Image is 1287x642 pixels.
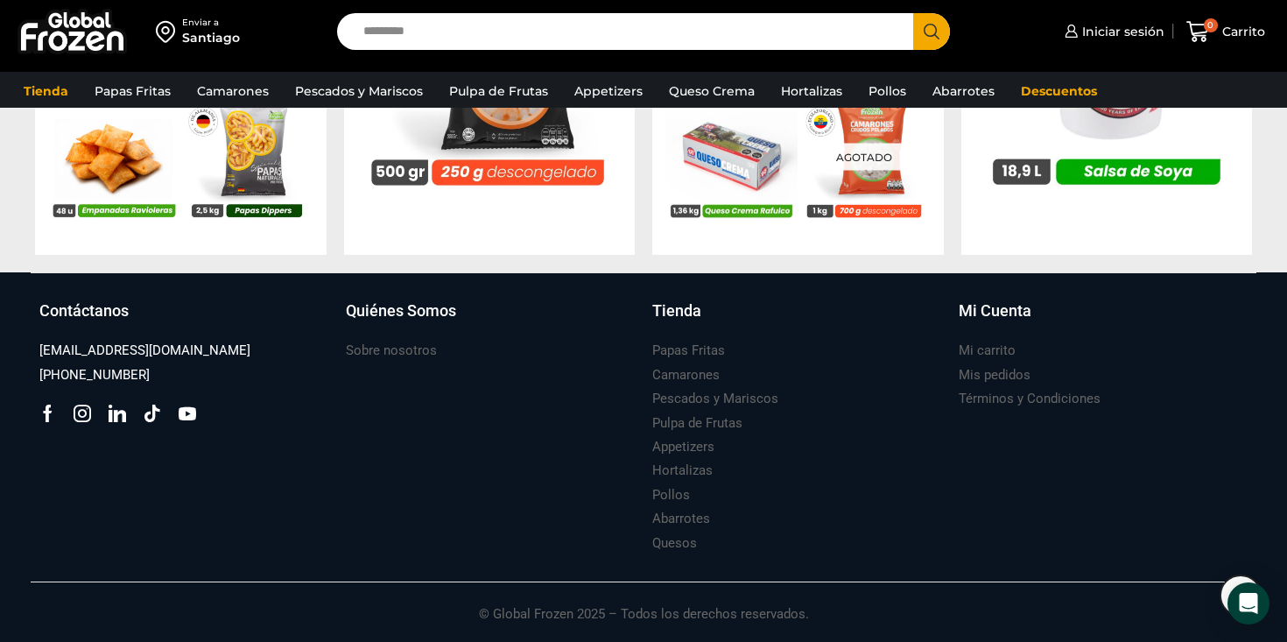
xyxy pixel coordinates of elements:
[156,17,182,46] img: address-field-icon.svg
[1078,23,1164,40] span: Iniciar sesión
[346,342,437,360] h3: Sobre nosotros
[39,363,150,387] a: [PHONE_NUMBER]
[652,438,714,456] h3: Appetizers
[652,339,725,363] a: Papas Fritas
[959,339,1016,363] a: Mi carrito
[959,363,1030,387] a: Mis pedidos
[652,486,690,504] h3: Pollos
[182,17,240,29] div: Enviar a
[1012,74,1106,108] a: Descuentos
[1060,14,1164,49] a: Iniciar sesión
[652,300,701,322] h3: Tienda
[959,342,1016,360] h3: Mi carrito
[652,532,697,555] a: Quesos
[1227,582,1269,624] div: Open Intercom Messenger
[346,300,456,322] h3: Quiénes Somos
[15,74,77,108] a: Tienda
[440,74,557,108] a: Pulpa de Frutas
[652,387,778,411] a: Pescados y Mariscos
[286,74,432,108] a: Pescados y Mariscos
[772,74,851,108] a: Hortalizas
[39,300,328,340] a: Contáctanos
[31,582,1256,624] p: © Global Frozen 2025 – Todos los derechos reservados.
[959,390,1101,408] h3: Términos y Condiciones
[959,366,1030,384] h3: Mis pedidos
[1182,11,1269,53] a: 0 Carrito
[652,435,714,459] a: Appetizers
[824,144,904,171] p: Agotado
[1218,23,1265,40] span: Carrito
[652,390,778,408] h3: Pescados y Mariscos
[652,510,710,528] h3: Abarrotes
[346,339,437,363] a: Sobre nosotros
[86,74,179,108] a: Papas Fritas
[913,13,950,50] button: Search button
[652,462,713,480] h3: Hortalizas
[652,414,742,433] h3: Pulpa de Frutas
[652,459,713,483] a: Hortalizas
[39,300,129,322] h3: Contáctanos
[652,483,690,507] a: Pollos
[346,300,635,340] a: Quiénes Somos
[652,342,725,360] h3: Papas Fritas
[860,74,915,108] a: Pollos
[1204,18,1218,32] span: 0
[39,366,150,384] h3: [PHONE_NUMBER]
[660,74,763,108] a: Queso Crema
[652,534,697,553] h3: Quesos
[182,29,240,46] div: Santiago
[652,507,710,531] a: Abarrotes
[924,74,1003,108] a: Abarrotes
[959,300,1248,340] a: Mi Cuenta
[566,74,651,108] a: Appetizers
[188,74,278,108] a: Camarones
[652,300,941,340] a: Tienda
[652,366,720,384] h3: Camarones
[652,412,742,435] a: Pulpa de Frutas
[652,363,720,387] a: Camarones
[39,339,250,363] a: [EMAIL_ADDRESS][DOMAIN_NAME]
[959,387,1101,411] a: Términos y Condiciones
[39,342,250,360] h3: [EMAIL_ADDRESS][DOMAIN_NAME]
[959,300,1031,322] h3: Mi Cuenta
